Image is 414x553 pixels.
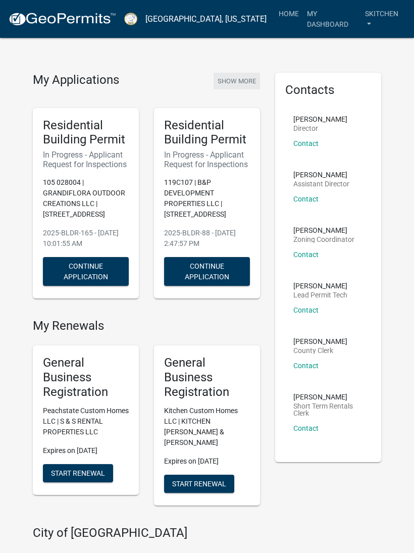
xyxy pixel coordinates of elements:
[214,73,260,89] button: Show More
[43,445,129,456] p: Expires on [DATE]
[164,228,250,249] p: 2025-BLDR-88 - [DATE] 2:47:57 PM
[43,118,129,147] h5: Residential Building Permit
[293,125,347,132] p: Director
[293,139,319,147] a: Contact
[293,282,347,289] p: [PERSON_NAME]
[275,4,303,23] a: Home
[293,116,347,123] p: [PERSON_NAME]
[43,406,129,437] p: Peachstate Custom Homes LLC | S & S RENTAL PROPERTIES LLC
[293,362,319,370] a: Contact
[145,11,267,28] a: [GEOGRAPHIC_DATA], [US_STATE]
[293,195,319,203] a: Contact
[293,393,363,400] p: [PERSON_NAME]
[285,83,371,97] h5: Contacts
[293,171,349,178] p: [PERSON_NAME]
[164,456,250,467] p: Expires on [DATE]
[43,257,129,286] button: Continue Application
[293,347,347,354] p: County Clerk
[361,4,406,34] a: skitchen
[164,257,250,286] button: Continue Application
[33,319,260,513] wm-registration-list-section: My Renewals
[293,424,319,432] a: Contact
[43,228,129,249] p: 2025-BLDR-165 - [DATE] 10:01:55 AM
[172,479,226,487] span: Start Renewal
[33,73,119,88] h4: My Applications
[43,464,113,482] button: Start Renewal
[43,150,129,169] h6: In Progress - Applicant Request for Inspections
[293,180,349,187] p: Assistant Director
[293,306,319,314] a: Contact
[164,475,234,493] button: Start Renewal
[293,291,347,298] p: Lead Permit Tech
[293,236,354,243] p: Zoning Coordinator
[33,526,260,540] h4: City of [GEOGRAPHIC_DATA]
[124,13,137,26] img: Putnam County, Georgia
[164,177,250,220] p: 119C107 | B&P DEVELOPMENT PROPERTIES LLC | [STREET_ADDRESS]
[293,227,354,234] p: [PERSON_NAME]
[303,4,361,34] a: My Dashboard
[164,150,250,169] h6: In Progress - Applicant Request for Inspections
[43,356,129,399] h5: General Business Registration
[51,469,105,477] span: Start Renewal
[164,356,250,399] h5: General Business Registration
[33,319,260,333] h4: My Renewals
[164,118,250,147] h5: Residential Building Permit
[293,338,347,345] p: [PERSON_NAME]
[293,403,363,417] p: Short Term Rentals Clerk
[43,177,129,220] p: 105 028004 | GRANDIFLORA OUTDOOR CREATIONS LLC | [STREET_ADDRESS]
[164,406,250,448] p: Kitchen Custom Homes LLC | KITCHEN [PERSON_NAME] & [PERSON_NAME]
[293,250,319,259] a: Contact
